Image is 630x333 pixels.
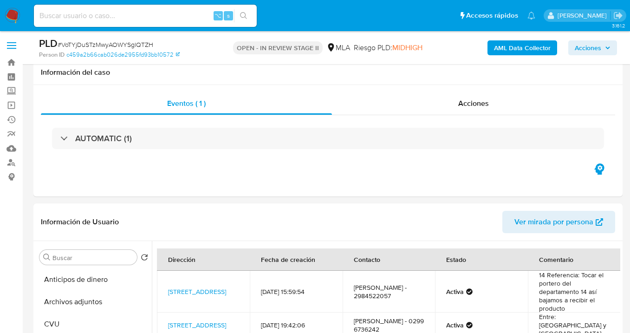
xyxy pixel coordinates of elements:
[36,268,152,291] button: Anticipos de dinero
[528,271,621,313] td: 14 Referencia: Tocar el portero del departamento 14 así bajamos a recibir el producto
[36,291,152,313] button: Archivos adjuntos
[66,51,180,59] a: c459a2b66cab026de2955fd93bb10572
[326,43,350,53] div: MLA
[250,271,343,313] td: [DATE] 15:59:54
[34,10,257,22] input: Buscar usuario o caso...
[487,40,557,55] button: AML Data Collector
[39,51,65,59] b: Person ID
[141,254,148,264] button: Volver al orden por defecto
[43,254,51,261] button: Buscar
[354,43,422,53] span: Riesgo PLD:
[227,11,230,20] span: s
[52,128,604,149] div: AUTOMATIC (1)
[167,98,206,109] span: Eventos ( 1 )
[168,320,226,330] a: [STREET_ADDRESS]
[233,41,323,54] p: OPEN - IN REVIEW STAGE II
[446,321,464,329] strong: Activa
[250,248,343,271] th: Fecha de creación
[502,211,615,233] button: Ver mirada por persona
[494,40,551,55] b: AML Data Collector
[343,248,435,271] th: Contacto
[558,11,610,20] p: juanpablo.jfernandez@mercadolibre.com
[214,11,221,20] span: ⌥
[234,9,253,22] button: search-icon
[613,11,623,20] a: Salir
[41,217,119,227] h1: Información de Usuario
[39,36,58,51] b: PLD
[75,133,132,144] h3: AUTOMATIC (1)
[446,287,464,296] strong: Activa
[343,271,435,313] td: [PERSON_NAME] - 2984522057
[157,248,250,271] th: Dirección
[466,11,518,20] span: Accesos rápidos
[527,12,535,20] a: Notificaciones
[458,98,489,109] span: Acciones
[168,287,226,296] a: [STREET_ADDRESS]
[41,68,615,77] h1: Información del caso
[52,254,133,262] input: Buscar
[514,211,593,233] span: Ver mirada por persona
[568,40,617,55] button: Acciones
[392,42,422,53] span: MIDHIGH
[528,248,621,271] th: Comentario
[575,40,601,55] span: Acciones
[435,248,528,271] th: Estado
[58,40,153,49] span: # VoTYjDuSTzMwyAOWYSglQTZH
